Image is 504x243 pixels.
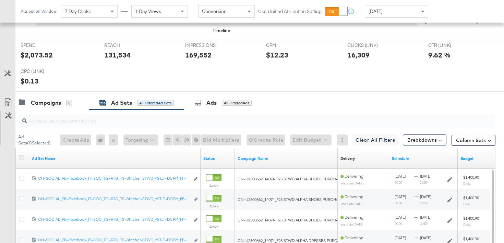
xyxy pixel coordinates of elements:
div: 9.62 % [428,50,451,60]
span: CTR (LINK) [428,42,480,49]
sub: 00:00 [395,180,402,184]
div: Ads [206,99,217,107]
label: Active [206,204,221,208]
sub: 23:59 [420,221,428,226]
span: Delivering [340,235,363,240]
sub: 23:59 [420,201,428,205]
input: Search Ad Set Name, ID or Objective [27,111,453,125]
sub: 00:00 [395,221,402,226]
span: Delivering [340,215,363,220]
span: [DATE] [395,215,406,220]
span: [DATE] [395,235,406,240]
span: IMPRESSIONS [185,42,237,49]
div: Campaigns [31,99,61,107]
span: [DATE] [395,174,406,179]
sub: ends on [DATE] [341,222,363,226]
a: Your campaign name. [238,156,335,161]
span: Conversion [202,8,227,14]
div: 0 [96,135,109,145]
a: CH~SOCIAL_PB~Facebook_IT~SOC_TG~RTG_TS~Stitcher-STWD_^ST...T~DCPM_FF~ [38,176,190,183]
div: Delivery [340,156,355,161]
div: CH~SOCIAL_PB~Facebook_IT~SOC_TG~RTG_TS~Stitcher-STWD_^ST...T~DCPM_FF~ [38,196,190,202]
span: [DATE] [420,235,431,240]
button: Breakdowns [403,135,446,145]
sub: 00:00 [395,201,402,205]
div: CH~SOCIAL_PB~Facebook_IT~SOC_TG~RTG_TS~Stitcher-STWD_^ST...T~DCPM_FF~ [38,217,190,222]
div: 131,534 [104,50,131,60]
span: Clear All Filters [356,136,395,144]
span: CPC (LINK) [21,68,72,75]
div: Timeline [213,27,230,34]
div: $1,400.90 [463,195,479,201]
div: $0.13 [21,76,39,86]
label: Active [206,225,221,229]
sub: Daily [463,222,470,227]
div: Attribution Window: [21,9,58,14]
a: Shows the current state of your Ad Set. [203,156,232,161]
a: Your Ad Set name. [32,156,198,161]
sub: Daily [463,202,470,206]
span: CPM [266,42,317,49]
span: CLICKS (LINK) [347,42,399,49]
label: Use Unified Attribution Setting: [258,8,323,15]
div: CH~SOCIAL_PB~Facebook_IT~SOC_TG~RTG_TS~Stitcher-STWD_^ST...T~DCPM_FF~ [38,237,190,243]
sub: ends on [DATE] [341,202,363,206]
span: Delivering [340,174,363,179]
div: $2,073.52 [21,50,53,60]
div: $1,400.90 [463,175,479,180]
div: CH~SOCIAL_PB~Facebook_IT~SOC_TG~RTG_TS~Stitcher-STWD_^ST...T~DCPM_FF~ [38,176,190,181]
span: 1 Day Views [135,8,161,14]
span: [DATE] [369,8,383,14]
span: SPEND [21,42,72,49]
button: Clear All Filters [353,135,398,145]
span: REACH [104,42,156,49]
div: 16,309 [347,50,370,60]
sub: 23:59 [420,180,428,184]
a: Shows when your Ad Set is scheduled to deliver. [392,156,455,161]
div: All Filtered Ads [222,100,252,106]
div: Ad Sets ( 0 Selected) [18,134,55,146]
a: CH~SOCIAL_PB~Facebook_IT~SOC_TG~RTG_TS~Stitcher-STWD_^ST...T~DCPM_FF~ [38,196,190,203]
div: $1,400.90 [463,216,479,221]
span: 7 Day Clicks [65,8,91,14]
div: $12.23 [266,50,288,60]
sub: ends on [DATE] [341,181,363,185]
a: CH~SOCIAL_PB~Facebook_IT~SOC_TG~RTG_TS~Stitcher-STWD_^ST...T~DCPM_FF~ [38,217,190,224]
button: Column Sets [452,135,495,146]
a: Reflects the ability of your Ad Set to achieve delivery based on ad states, schedule and budget. [340,156,355,161]
div: Ad Sets [111,99,132,107]
span: [DATE] [420,194,431,199]
sub: Daily [463,181,470,186]
label: Active [206,183,221,188]
span: Delivering [340,194,363,199]
div: $1,400.90 [463,236,479,242]
span: [DATE] [420,174,431,179]
span: [DATE] [395,194,406,199]
div: 169,552 [185,50,212,60]
div: 5 [66,100,72,106]
div: All Filtered Ad Sets [137,100,174,106]
span: [DATE] [420,215,431,220]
